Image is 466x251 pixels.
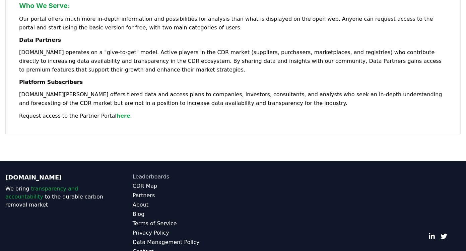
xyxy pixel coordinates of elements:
[133,201,233,209] a: About
[5,185,78,200] span: transparency and accountability
[19,15,447,32] p: Our portal offers much more in-depth information and possibilities for analysis than what is disp...
[133,210,233,218] a: Blog
[19,1,447,11] h3: Who We Serve:
[5,185,106,209] p: We bring to the durable carbon removal market
[133,220,233,228] a: Terms of Service
[428,233,435,240] a: LinkedIn
[117,113,130,119] a: here
[133,192,233,200] a: Partners
[5,173,106,182] p: [DOMAIN_NAME]
[19,78,447,86] h4: Platform Subscribers
[133,238,233,246] a: Data Management Policy
[133,229,233,237] a: Privacy Policy
[19,48,447,74] p: [DOMAIN_NAME] operates on a "give-to-get" model. Active players in the CDR market (suppliers, pur...
[19,36,447,44] h4: Data Partners
[133,182,233,190] a: CDR Map
[441,233,447,240] a: Twitter
[19,90,447,108] p: [DOMAIN_NAME][PERSON_NAME] offers tiered data and access plans to companies, investors, consultan...
[133,173,233,181] a: Leaderboards
[19,112,447,120] p: Request access to the Partner Portal .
